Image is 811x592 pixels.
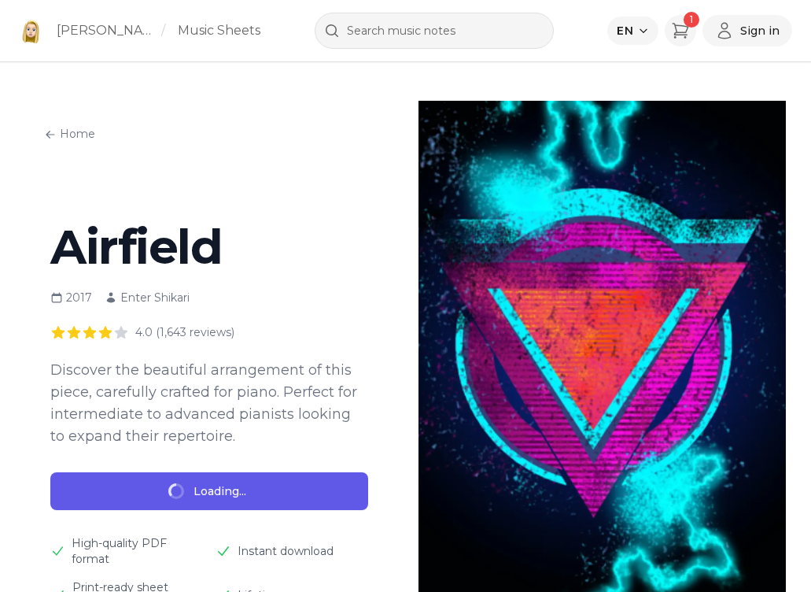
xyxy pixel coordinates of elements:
[50,472,368,510] button: Loading...
[315,13,554,49] input: Search music notes
[57,21,155,40] a: [PERSON_NAME]
[684,12,699,28] span: 1
[50,290,92,305] div: 2017
[39,121,100,146] a: Home
[238,543,334,559] span: Instant download
[50,224,368,271] span: Airfield
[50,359,368,447] p: Discover the beautiful arrangement of this piece, carefully crafted for piano. Perfect for interm...
[617,23,633,39] span: EN
[19,18,44,43] img: Kate Maystrova
[178,21,260,40] a: Music Sheets
[25,101,393,161] nav: Global
[105,290,190,305] div: Enter Shikari
[607,17,658,45] button: Select language
[665,15,696,46] button: Cart
[135,324,234,340] p: 4.0 (1,643 reviews)
[702,15,792,46] button: Sign in
[161,21,165,40] span: /
[740,23,780,39] span: Sign in
[72,535,203,567] span: High-quality PDF format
